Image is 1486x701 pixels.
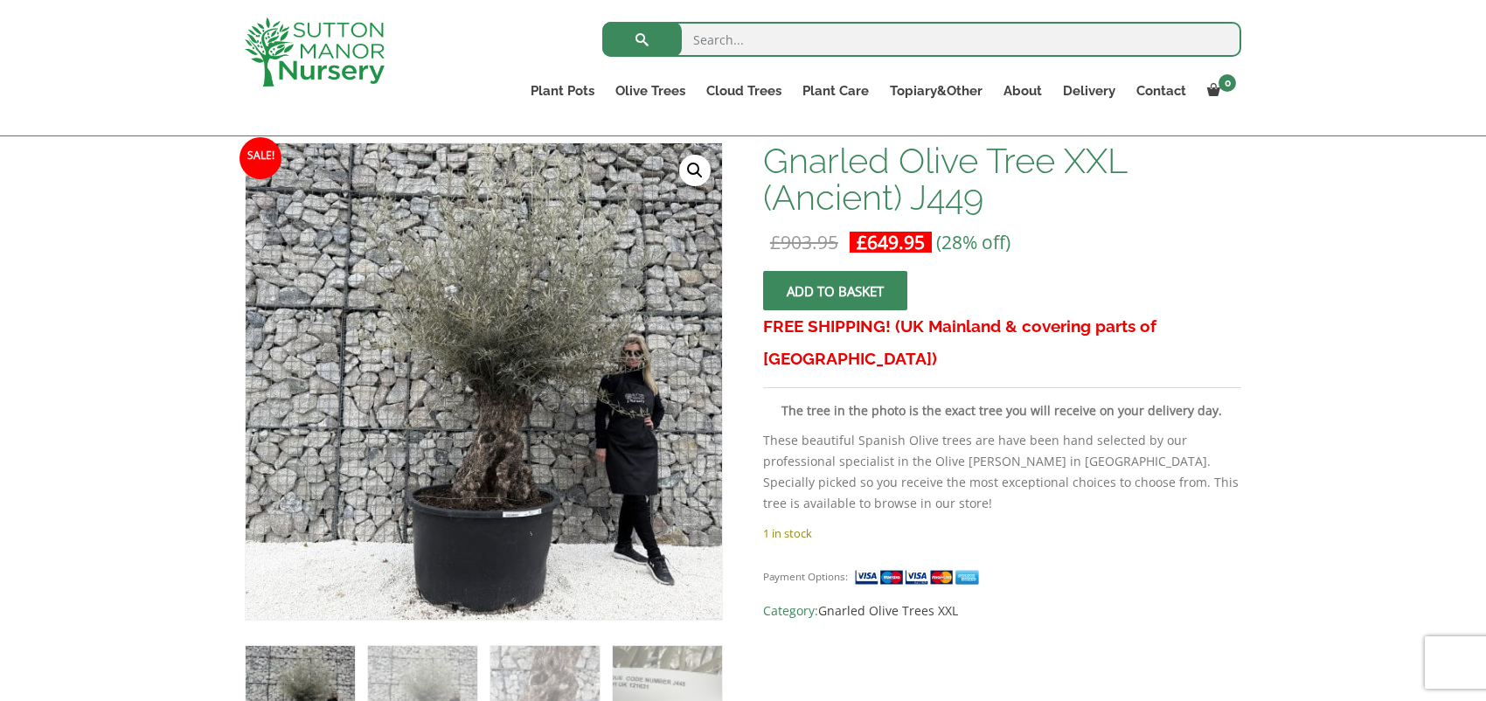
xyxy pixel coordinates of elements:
span: 0 [1219,74,1236,92]
a: Delivery [1052,79,1126,103]
img: logo [245,17,385,87]
p: 1 in stock [763,523,1241,544]
a: Plant Pots [520,79,605,103]
input: Search... [602,22,1241,57]
button: Add to basket [763,271,907,310]
a: Gnarled Olive Trees XXL [818,602,958,619]
bdi: 649.95 [857,230,925,254]
a: 0 [1197,79,1241,103]
a: Contact [1126,79,1197,103]
h1: Gnarled Olive Tree XXL (Ancient) J449 [763,142,1241,216]
small: Payment Options: [763,570,848,583]
h3: FREE SHIPPING! (UK Mainland & covering parts of [GEOGRAPHIC_DATA]) [763,310,1241,375]
a: Plant Care [792,79,879,103]
a: Cloud Trees [696,79,792,103]
img: payment supported [854,568,985,586]
p: These beautiful Spanish Olive trees are have been hand selected by our professional specialist in... [763,430,1241,514]
a: Olive Trees [605,79,696,103]
a: Topiary&Other [879,79,993,103]
span: £ [857,230,867,254]
span: Sale! [240,137,281,179]
span: (28% off) [936,230,1010,254]
span: £ [770,230,781,254]
bdi: 903.95 [770,230,838,254]
span: Category: [763,600,1241,621]
strong: The tree in the photo is the exact tree you will receive on your delivery day. [781,402,1222,419]
a: View full-screen image gallery [679,155,711,186]
a: About [993,79,1052,103]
